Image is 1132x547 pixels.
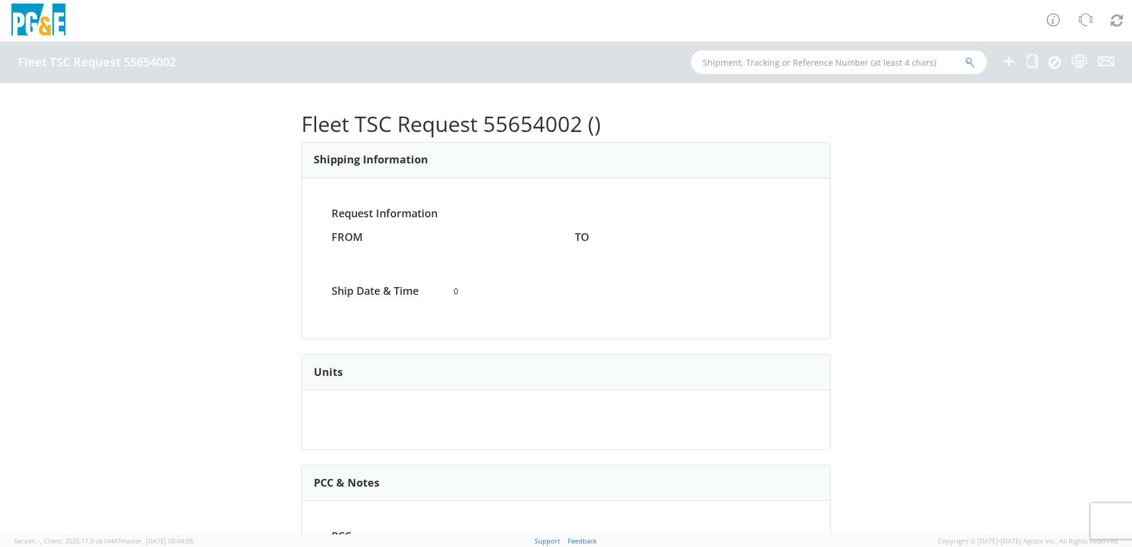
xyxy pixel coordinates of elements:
[535,536,560,545] a: Support
[121,536,193,545] span: master, [DATE] 08:44:05
[44,536,193,545] span: Client: 2025.17.0-cb14447
[332,208,800,220] h4: Request Information
[9,4,68,38] img: pge-logo-06675f144f4cfa6a6814.png
[568,536,597,545] a: Feedback
[332,231,557,243] h4: FROM
[323,530,445,542] h4: PCC
[691,50,987,74] input: Shipment, Tracking or Reference Number (at least 4 chars)
[14,536,42,545] span: Server: -
[575,231,800,243] h4: TO
[314,477,380,489] h3: PCC & Notes
[18,56,176,69] h4: Fleet TSC Request 55654002
[301,112,831,136] h1: Fleet TSC Request 55654002 ()
[314,154,428,166] h3: Shipping Information
[314,366,343,378] h3: Units
[40,536,42,545] span: ,
[323,285,445,297] h4: Ship Date & Time
[445,285,688,297] span: 0
[938,536,1118,546] span: Copyright © [DATE]-[DATE] Agistix Inc., All Rights Reserved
